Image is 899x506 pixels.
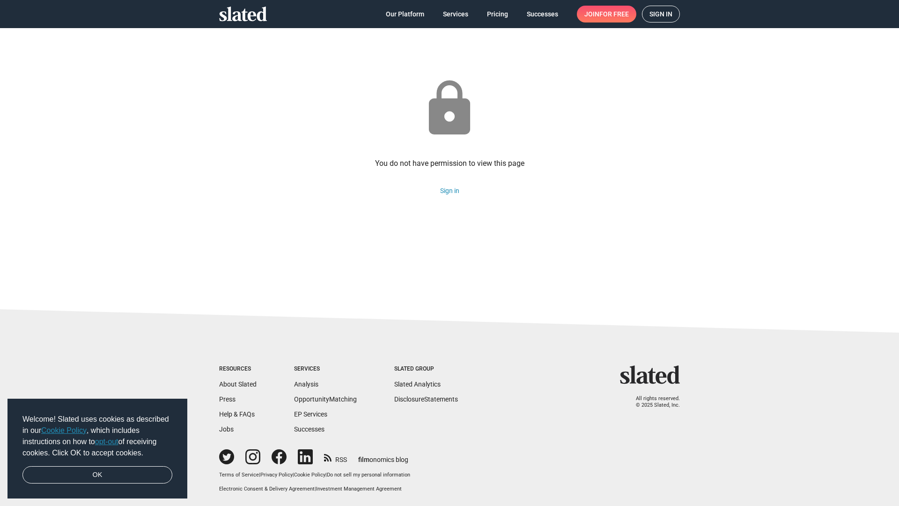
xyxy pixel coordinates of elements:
[22,414,172,459] span: Welcome! Slated uses cookies as described in our , which includes instructions on how to of recei...
[325,472,327,478] span: |
[584,6,629,22] span: Join
[294,425,324,433] a: Successes
[479,6,516,22] a: Pricing
[219,486,315,492] a: Electronic Consent & Delivery Agreement
[22,466,172,484] a: dismiss cookie message
[293,472,294,478] span: |
[394,395,458,403] a: DisclosureStatements
[315,486,316,492] span: |
[327,472,410,479] button: Do not sell my personal information
[41,426,87,434] a: Cookie Policy
[435,6,476,22] a: Services
[294,380,318,388] a: Analysis
[324,450,347,464] a: RSS
[259,472,260,478] span: |
[95,438,118,446] a: opt-out
[394,365,458,373] div: Slated Group
[394,380,441,388] a: Slated Analytics
[294,410,327,418] a: EP Services
[219,395,236,403] a: Press
[519,6,566,22] a: Successes
[443,6,468,22] span: Services
[219,380,257,388] a: About Slated
[378,6,432,22] a: Our Platform
[294,472,325,478] a: Cookie Policy
[527,6,558,22] span: Successes
[375,158,524,168] div: You do not have permission to view this page
[642,6,680,22] a: Sign in
[316,486,402,492] a: Investment Management Agreement
[358,456,369,463] span: film
[294,395,357,403] a: OpportunityMatching
[219,365,257,373] div: Resources
[7,399,187,499] div: cookieconsent
[219,425,234,433] a: Jobs
[649,6,672,22] span: Sign in
[599,6,629,22] span: for free
[219,410,255,418] a: Help & FAQs
[487,6,508,22] span: Pricing
[626,395,680,409] p: All rights reserved. © 2025 Slated, Inc.
[440,187,459,194] a: Sign in
[577,6,636,22] a: Joinfor free
[358,448,408,464] a: filmonomics blog
[294,365,357,373] div: Services
[219,472,259,478] a: Terms of Service
[260,472,293,478] a: Privacy Policy
[386,6,424,22] span: Our Platform
[419,78,480,140] mat-icon: lock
